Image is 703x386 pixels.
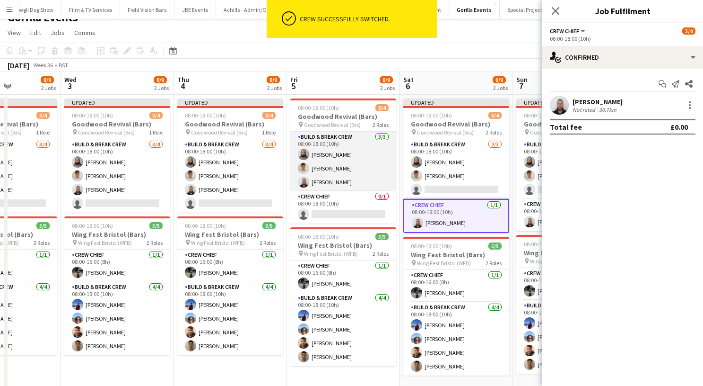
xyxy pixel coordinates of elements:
[41,84,56,91] div: 2 Jobs
[149,222,163,229] span: 5/5
[177,99,283,213] app-job-card: Updated08:00-18:00 (10h)3/4Goodwood Revival (Bars) Goodwood Revival (Brs)1 RoleBuild & Break Crew...
[30,28,41,37] span: Edit
[488,242,502,250] span: 5/5
[64,120,170,128] h3: Goodwood Revival (Bars)
[177,120,283,128] h3: Goodwood Revival (Bars)
[36,129,50,136] span: 1 Role
[516,99,622,231] app-job-card: Updated08:00-18:00 (10h)3/4Goodwood Revival (Bars) Goodwood Revival (Brs)2 RolesBuild & Break Cre...
[550,27,587,35] button: Crew Chief
[449,0,500,19] button: Gorilla Events
[120,0,174,19] button: Field Vision Bars
[8,61,29,70] div: [DATE]
[403,99,509,233] app-job-card: Updated08:00-18:00 (10h)3/4Goodwood Revival (Bars) Goodwood Revival (Brs)2 RolesBuild & Break Cre...
[682,27,695,35] span: 3/4
[403,120,509,128] h3: Goodwood Revival (Bars)
[177,139,283,213] app-card-role: Build & Break Crew3/408:00-18:00 (10h)[PERSON_NAME][PERSON_NAME][PERSON_NAME]
[63,81,77,91] span: 3
[403,237,509,376] app-job-card: 08:00-18:00 (10h)5/5Wing Fest Bristol (Bars) Wing Fest Bristol (WFB)2 RolesCrew Chief1/108:00-16:...
[380,84,395,91] div: 2 Jobs
[516,199,622,231] app-card-role: Crew Chief1/108:00-18:00 (10h)[PERSON_NAME]
[550,27,579,35] span: Crew Chief
[403,139,509,199] app-card-role: Build & Break Crew2/308:00-18:00 (10h)[PERSON_NAME][PERSON_NAME]
[64,250,170,282] app-card-role: Crew Chief1/108:00-16:00 (8h)[PERSON_NAME]
[403,199,509,233] app-card-role: Crew Chief1/108:00-18:00 (10h)[PERSON_NAME]
[64,282,170,355] app-card-role: Build & Break Crew4/408:00-18:00 (10h)[PERSON_NAME][PERSON_NAME][PERSON_NAME][PERSON_NAME]
[31,62,55,69] span: Week 36
[493,76,506,83] span: 8/9
[177,282,283,355] app-card-role: Build & Break Crew4/408:00-18:00 (10h)[PERSON_NAME][PERSON_NAME][PERSON_NAME][PERSON_NAME]
[34,239,50,246] span: 2 Roles
[78,239,132,246] span: Wing Fest Bristol (WFB)
[290,191,396,224] app-card-role: Crew Chief0/108:00-18:00 (10h)
[267,84,282,91] div: 2 Jobs
[486,129,502,136] span: 2 Roles
[8,28,21,37] span: View
[290,241,396,250] h3: Wing Fest Bristol (Bars)
[300,15,433,23] div: Crew successfully switched.
[516,235,622,374] div: 08:00-18:00 (10h)5/5Wing Fest Bristol (Bars) Wing Fest Bristol (WFB)2 RolesCrew Chief1/108:00-16:...
[290,132,396,191] app-card-role: Build & Break Crew3/308:00-18:00 (10h)[PERSON_NAME][PERSON_NAME][PERSON_NAME]
[375,104,389,111] span: 3/4
[64,216,170,355] app-job-card: 08:00-18:00 (10h)5/5Wing Fest Bristol (Bars) Wing Fest Bristol (WFB)2 RolesCrew Chief1/108:00-16:...
[61,0,120,19] button: Film & TV Services
[403,302,509,376] app-card-role: Build & Break Crew4/408:00-18:00 (10h)[PERSON_NAME][PERSON_NAME][PERSON_NAME][PERSON_NAME]
[500,0,553,19] button: Special Projects
[4,27,25,39] a: View
[298,104,339,111] span: 08:00-18:00 (10h)
[516,75,528,84] span: Sun
[260,239,276,246] span: 2 Roles
[64,139,170,213] app-card-role: Build & Break Crew3/408:00-18:00 (10h)[PERSON_NAME][PERSON_NAME][PERSON_NAME]
[154,76,167,83] span: 8/9
[290,99,396,224] div: 08:00-18:00 (10h)3/4Goodwood Revival (Bars) Goodwood Revival (Brs)2 RolesBuild & Break Crew3/308:...
[267,76,280,83] span: 8/9
[298,233,339,240] span: 08:00-18:00 (10h)
[4,0,61,19] button: Mowgli Dog Show
[402,81,414,91] span: 6
[262,222,276,229] span: 5/5
[174,0,216,19] button: JBE Events
[304,121,361,128] span: Goodwood Revival (Brs)
[177,216,283,355] app-job-card: 08:00-18:00 (10h)5/5Wing Fest Bristol (Bars) Wing Fest Bristol (WFB)2 RolesCrew Chief1/108:00-16:...
[290,227,396,366] app-job-card: 08:00-18:00 (10h)5/5Wing Fest Bristol (Bars) Wing Fest Bristol (WFB)2 RolesCrew Chief1/108:00-16:...
[573,106,597,113] div: Not rated
[530,258,584,265] span: Wing Fest Bristol (WFB)
[64,99,170,106] div: Updated
[403,251,509,259] h3: Wing Fest Bristol (Bars)
[542,5,703,17] h3: Job Fulfilment
[191,129,248,136] span: Goodwood Revival (Brs)
[516,120,622,128] h3: Goodwood Revival (Bars)
[78,129,135,136] span: Goodwood Revival (Brs)
[515,81,528,91] span: 7
[373,250,389,257] span: 2 Roles
[154,84,169,91] div: 2 Jobs
[177,250,283,282] app-card-role: Crew Chief1/108:00-16:00 (8h)[PERSON_NAME]
[185,222,226,229] span: 08:00-18:00 (10h)
[64,99,170,213] app-job-card: Updated08:00-18:00 (10h)3/4Goodwood Revival (Bars) Goodwood Revival (Brs)1 RoleBuild & Break Crew...
[74,28,95,37] span: Comms
[216,0,317,19] button: Achille - Admin/Operations Tracker
[516,99,622,106] div: Updated
[542,46,703,69] div: Confirmed
[550,35,695,42] div: 08:00-18:00 (10h)
[516,300,622,374] app-card-role: Build & Break Crew4/408:00-18:00 (10h)[PERSON_NAME][PERSON_NAME][PERSON_NAME][PERSON_NAME]
[191,239,245,246] span: Wing Fest Bristol (WFB)
[373,121,389,128] span: 2 Roles
[493,84,508,91] div: 2 Jobs
[47,27,69,39] a: Jobs
[524,241,565,248] span: 08:00-18:00 (10h)
[64,230,170,239] h3: Wing Fest Bristol (Bars)
[59,62,68,69] div: BST
[289,81,298,91] span: 5
[380,76,393,83] span: 8/9
[486,260,502,267] span: 2 Roles
[51,28,65,37] span: Jobs
[149,112,163,119] span: 3/4
[72,222,113,229] span: 08:00-18:00 (10h)
[290,112,396,121] h3: Goodwood Revival (Bars)
[530,129,587,136] span: Goodwood Revival (Brs)
[403,99,509,106] div: Updated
